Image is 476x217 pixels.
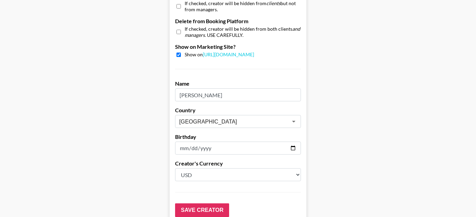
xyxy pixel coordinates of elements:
[175,107,301,114] label: Country
[175,160,301,167] label: Creator's Currency
[185,0,301,12] span: If checked, creator will be hidden from but not from managers.
[185,52,254,58] span: Show on
[203,52,254,57] a: [URL][DOMAIN_NAME]
[175,203,229,217] input: Save Creator
[175,133,301,140] label: Birthday
[175,18,301,25] label: Delete from Booking Platform
[185,26,300,38] em: and managers
[185,26,301,38] span: If checked, creator will be hidden from both clients . USE CAREFULLY.
[289,117,299,126] button: Open
[175,43,301,50] label: Show on Marketing Site?
[175,80,301,87] label: Name
[266,0,280,6] em: clients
